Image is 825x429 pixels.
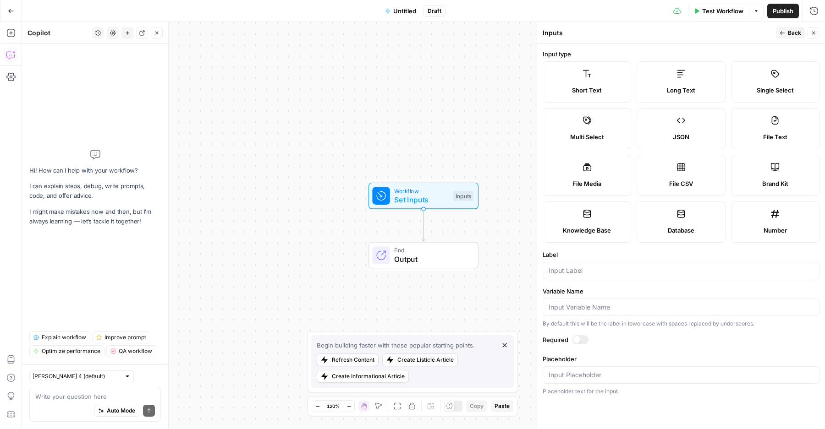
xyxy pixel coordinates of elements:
button: Copy [466,400,487,412]
div: Begin building faster with these popular starting points. [317,341,475,350]
button: Auto Mode [94,405,139,417]
button: QA workflow [106,345,156,357]
p: Hi! How can I help with your workflow? [29,166,161,175]
span: Short Text [572,86,602,95]
div: Copilot [27,28,89,38]
div: Inputs [543,28,773,38]
span: Number [764,226,787,235]
span: Long Text [667,86,695,95]
span: Paste [495,402,510,410]
p: I can explain steps, debug, write prompts, code, and offer advice. [29,181,161,201]
span: Test Workflow [702,6,743,16]
span: Back [788,29,801,37]
span: File Text [763,132,787,141]
input: Claude Sonnet 4 (default) [33,372,121,381]
g: Edge from start to end [422,209,425,241]
span: Auto Mode [107,407,135,415]
span: File Media [572,179,601,188]
div: Refresh Content [332,356,374,364]
span: Improve prompt [104,333,146,342]
span: Single Select [757,86,794,95]
div: Inputs [453,191,473,201]
input: Input Placeholder [549,370,814,380]
span: Draft [428,7,441,15]
div: By default this will be the label in lowercase with spaces replaced by underscores. [543,320,819,328]
button: Improve prompt [92,331,150,343]
button: Optimize performance [29,345,104,357]
div: EndOutput [338,242,509,269]
div: Placeholder text for the input. [543,387,819,396]
span: Explain workflow [42,333,86,342]
span: JSON [673,132,689,141]
div: WorkflowSet InputsInputs [338,183,509,209]
label: Required [543,335,819,344]
span: Set Inputs [394,194,449,205]
button: Explain workflow [29,331,90,343]
button: Publish [767,4,799,18]
span: Database [668,226,694,235]
label: Variable Name [543,287,819,296]
span: File CSV [669,179,693,188]
label: Placeholder [543,354,819,364]
span: Workflow [394,186,449,195]
span: Output [394,254,469,265]
span: Untitled [393,6,416,16]
button: Test Workflow [688,4,749,18]
label: Label [543,250,819,259]
span: Optimize performance [42,347,100,355]
button: Paste [491,400,513,412]
div: Create Listicle Article [397,356,454,364]
span: End [394,246,469,255]
span: Publish [773,6,793,16]
label: Input type [543,49,819,59]
button: Untitled [379,4,422,18]
span: Copy [470,402,484,410]
span: QA workflow [119,347,152,355]
span: 120% [327,402,340,410]
button: Back [776,27,805,39]
input: Input Label [549,266,814,275]
span: Multi Select [570,132,604,141]
span: Knowledge Base [563,226,611,235]
input: Input Variable Name [549,303,814,312]
p: I might make mistakes now and then, but I’m always learning — let’s tackle it together! [29,207,161,226]
div: Create Informational Article [332,372,405,380]
span: Brand Kit [762,179,788,188]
